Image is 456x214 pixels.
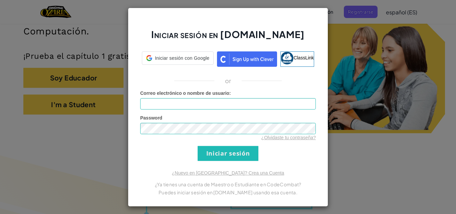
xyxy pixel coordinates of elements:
[172,170,284,176] a: ¿Nuevo en [GEOGRAPHIC_DATA]? Crea una Cuenta
[217,51,277,67] img: clever_sso_button@2x.png
[140,90,229,96] span: Correo electrónico o nombre de usuario
[155,55,209,61] span: Iniciar sesión con Google
[140,115,162,121] span: Password
[140,188,316,196] p: Puedes iniciar sesión en [DOMAIN_NAME] usando esa cuenta.
[140,28,316,47] h2: Iniciar sesión en [DOMAIN_NAME]
[261,135,316,140] a: ¿Olvidaste tu contraseña?
[140,90,231,96] label: :
[225,77,231,85] p: or
[293,55,314,60] span: ClassLink
[140,180,316,188] p: ¿Ya tienes una cuenta de Maestro o Estudiante en CodeCombat?
[142,51,214,67] a: Iniciar sesión con Google
[198,146,258,161] input: Iniciar sesión
[142,51,214,65] div: Iniciar sesión con Google
[281,52,293,64] img: classlink-logo-small.png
